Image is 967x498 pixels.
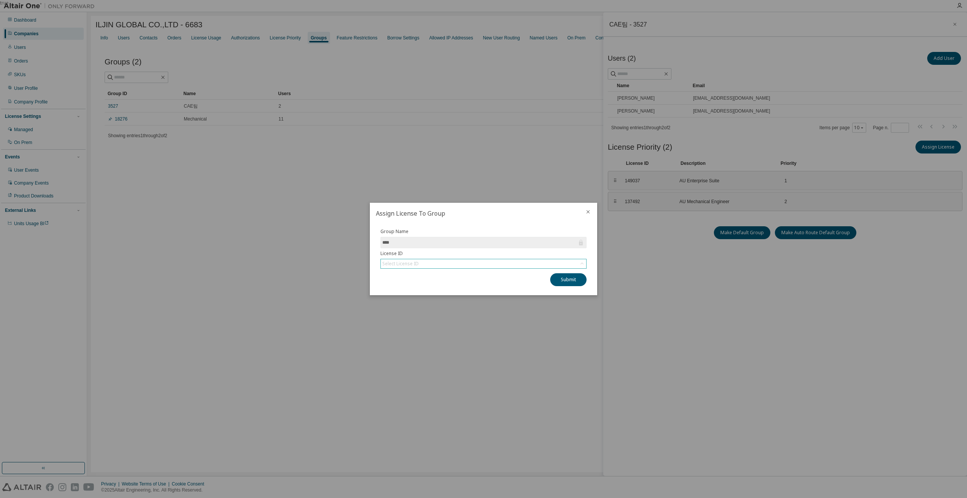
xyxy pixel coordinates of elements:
h2: Assign License To Group [370,203,579,224]
label: License ID [380,251,587,257]
button: close [585,209,591,215]
div: Select License ID [381,259,586,268]
label: Group Name [380,229,587,235]
div: Select License ID [382,261,419,267]
button: Submit [550,273,587,286]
